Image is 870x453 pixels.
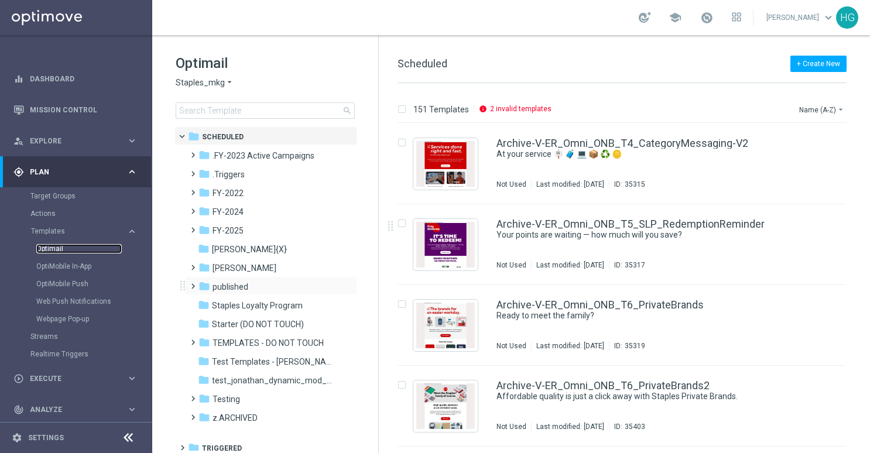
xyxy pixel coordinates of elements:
a: Archive-V-ER_Omni_ONB_T6_PrivateBrands [496,300,704,310]
i: keyboard_arrow_right [126,404,138,415]
i: track_changes [13,404,24,415]
i: folder [198,411,210,423]
a: Archive-V-ER_Omni_ONB_T5_SLP_RedemptionReminder [496,219,765,229]
div: Ready to meet the family? [496,310,796,321]
span: published [213,282,248,292]
i: folder [198,374,210,386]
div: ID: [609,422,645,431]
span: test_jonathan_dynamic_mod_{X} [212,375,333,386]
span: FY-2025 [213,225,244,236]
i: folder [198,393,210,404]
button: Name (A-Z)arrow_drop_down [798,102,847,116]
i: arrow_drop_down [225,77,234,88]
button: + Create New [790,56,847,72]
button: gps_fixed Plan keyboard_arrow_right [13,167,138,177]
div: Actions [30,205,151,222]
div: Not Used [496,422,526,431]
i: folder [198,168,210,180]
img: 35319.jpeg [416,303,475,348]
i: folder [198,205,210,217]
a: Webpage Pop-up [36,314,122,324]
div: Last modified: [DATE] [532,422,609,431]
a: Dashboard [30,63,138,94]
i: info [479,105,487,113]
div: Templates [30,222,151,328]
button: Templates keyboard_arrow_right [30,227,138,236]
i: folder [198,318,210,330]
div: ID: [609,260,645,270]
span: Analyze [30,406,126,413]
a: OptiMobile Push [36,279,122,289]
div: Press SPACE to select this row. [386,204,868,285]
span: Templates [31,228,115,235]
span: jonathan_pr_test_{X} [212,244,287,255]
div: Press SPACE to select this row. [386,285,868,366]
div: Web Push Notifications [36,293,151,310]
div: track_changes Analyze keyboard_arrow_right [13,405,138,414]
a: Ready to meet the family? [496,310,769,321]
i: settings [12,433,22,443]
img: 35317.jpeg [416,222,475,267]
a: Optimail [36,244,122,253]
span: jonathan_testing_folder [213,263,276,273]
input: Search Template [176,102,355,119]
span: TEMPLATES - DO NOT TOUCH [213,338,324,348]
h1: Optimail [176,54,355,73]
span: .Triggers [213,169,245,180]
span: z.ARCHIVED [213,413,258,423]
button: Staples_mkg arrow_drop_down [176,77,234,88]
div: Not Used [496,341,526,351]
button: person_search Explore keyboard_arrow_right [13,136,138,146]
a: Streams [30,332,122,341]
div: OptiMobile Push [36,275,151,293]
div: Mission Control [13,105,138,115]
div: HG [836,6,858,29]
div: Dashboard [13,63,138,94]
i: equalizer [13,74,24,84]
span: Staples_mkg [176,77,225,88]
div: ID: [609,341,645,351]
div: Templates [31,228,126,235]
button: play_circle_outline Execute keyboard_arrow_right [13,374,138,383]
div: Affordable quality is just a click away with Staples Private Brands. [496,391,796,402]
span: Scheduled [202,132,244,142]
span: search [342,106,352,115]
span: Plan [30,169,126,176]
img: 35315.jpeg [416,141,475,187]
div: Press SPACE to select this row. [386,123,868,204]
span: Staples Loyalty Program [212,300,303,311]
div: Your points are waiting — how much will you save? [496,229,796,241]
div: Execute [13,373,126,384]
span: .FY-2023 Active Campaigns [213,150,314,161]
span: FY-2022 [213,188,244,198]
i: keyboard_arrow_right [126,166,138,177]
a: Archive-V-ER_Omni_ONB_T6_PrivateBrands2 [496,380,710,391]
span: Explore [30,138,126,145]
div: Plan [13,167,126,177]
div: Explore [13,136,126,146]
i: folder [198,355,210,367]
i: folder [198,224,210,236]
span: Execute [30,375,126,382]
i: arrow_drop_down [836,105,845,114]
div: 35317 [625,260,645,270]
span: Testing [213,394,240,404]
a: Affordable quality is just a click away with Staples Private Brands. [496,391,769,402]
i: folder [198,262,210,273]
a: Target Groups [30,191,122,201]
i: person_search [13,136,24,146]
div: ID: [609,180,645,189]
i: keyboard_arrow_right [126,135,138,146]
span: Test Templates - Jonas [212,356,333,367]
i: folder [198,280,210,292]
a: Web Push Notifications [36,297,122,306]
a: Settings [28,434,64,441]
div: 35319 [625,341,645,351]
i: folder [198,243,210,255]
div: Analyze [13,404,126,415]
div: Realtime Triggers [30,345,151,363]
img: 35403.jpeg [416,383,475,429]
i: keyboard_arrow_right [126,226,138,237]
